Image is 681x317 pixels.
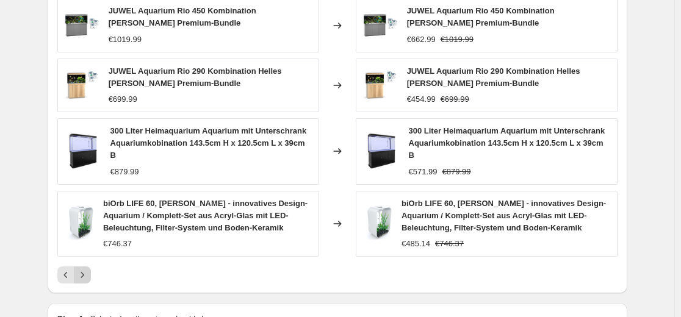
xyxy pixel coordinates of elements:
span: JUWEL Aquarium Rio 450 Kombination [PERSON_NAME] Premium-Bundle [407,6,555,27]
div: €662.99 [407,34,436,46]
img: 71D8j8rZ8QL_80x.jpg [362,7,397,44]
span: JUWEL Aquarium Rio 290 Kombination Helles [PERSON_NAME] Premium-Bundle [407,66,580,88]
div: €485.14 [402,238,430,250]
img: 71EEG668cNL_80x.jpg [64,67,99,104]
img: 71OugLcEmbL_80x.jpg [64,205,93,242]
img: 71F9VmCSKML_80x.jpg [362,133,399,169]
span: biOrb LIFE 60, [PERSON_NAME] - innovatives Design-Aquarium / Komplett-Set aus Acryl-Glas mit LED-... [402,199,606,232]
button: Previous [57,266,74,283]
span: 300 Liter Heimaquarium Aquarium mit Unterschrank Aquariumkobination 143.5cm H x 120.5cm L x 39cm B [110,126,307,160]
strike: €1019.99 [441,34,474,46]
div: €454.99 [407,93,436,105]
div: €746.37 [103,238,132,250]
strike: €746.37 [435,238,464,250]
div: €571.99 [409,166,438,178]
img: 71OugLcEmbL_80x.jpg [362,205,392,242]
img: 71F9VmCSKML_80x.jpg [64,133,101,169]
div: €879.99 [110,166,139,178]
img: 71D8j8rZ8QL_80x.jpg [64,7,99,44]
nav: Pagination [57,266,91,283]
span: 300 Liter Heimaquarium Aquarium mit Unterschrank Aquariumkobination 143.5cm H x 120.5cm L x 39cm B [409,126,605,160]
strike: €699.99 [441,93,469,105]
span: JUWEL Aquarium Rio 450 Kombination [PERSON_NAME] Premium-Bundle [109,6,256,27]
img: 71EEG668cNL_80x.jpg [362,67,397,104]
button: Next [74,266,91,283]
span: biOrb LIFE 60, [PERSON_NAME] - innovatives Design-Aquarium / Komplett-Set aus Acryl-Glas mit LED-... [103,199,308,232]
strike: €879.99 [442,166,471,178]
div: €699.99 [109,93,137,105]
span: JUWEL Aquarium Rio 290 Kombination Helles [PERSON_NAME] Premium-Bundle [109,66,282,88]
div: €1019.99 [109,34,142,46]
